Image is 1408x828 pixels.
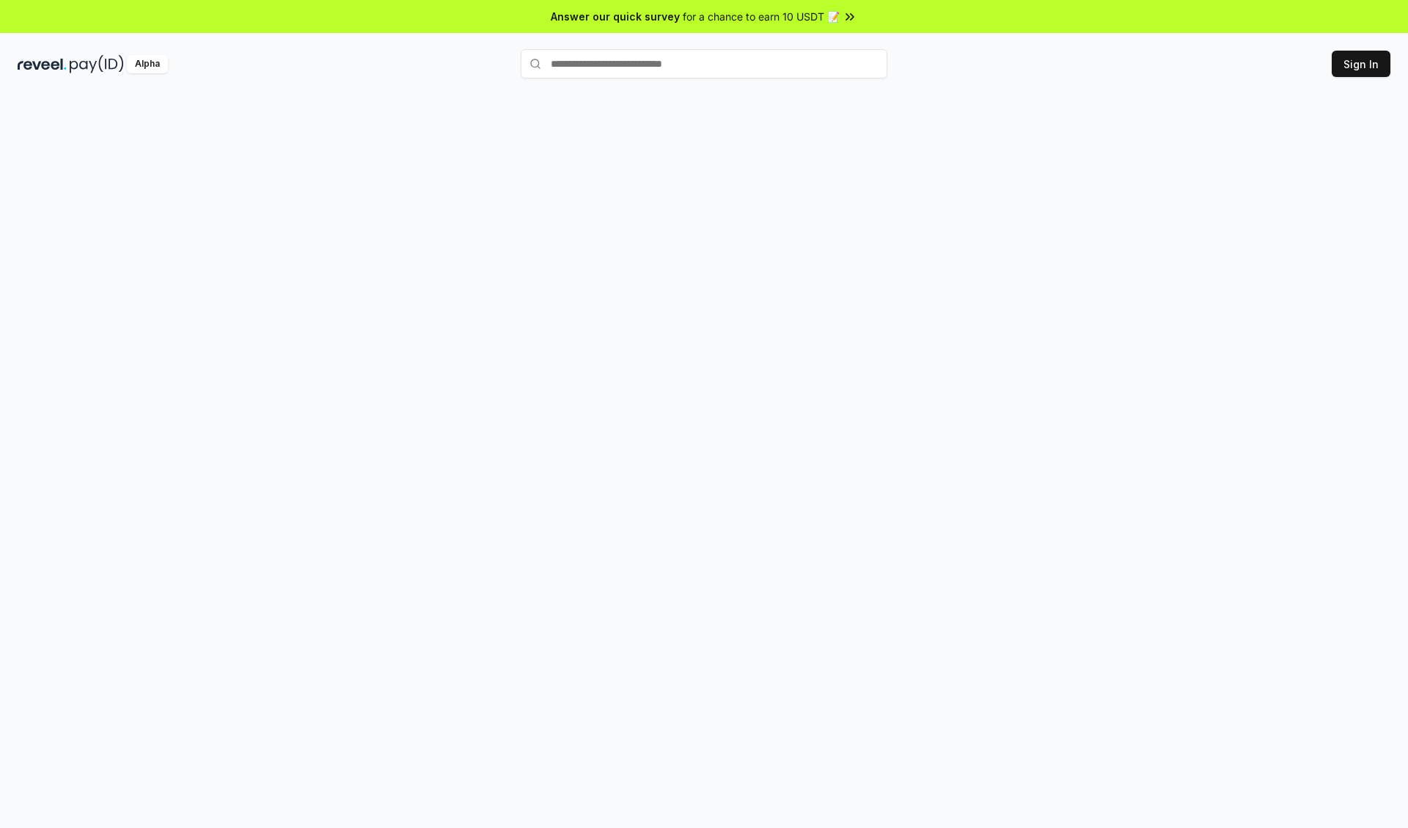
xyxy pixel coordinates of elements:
button: Sign In [1332,51,1390,77]
span: for a chance to earn 10 USDT 📝 [683,9,840,24]
img: pay_id [70,55,124,73]
div: Alpha [127,55,168,73]
img: reveel_dark [18,55,67,73]
span: Answer our quick survey [551,9,680,24]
